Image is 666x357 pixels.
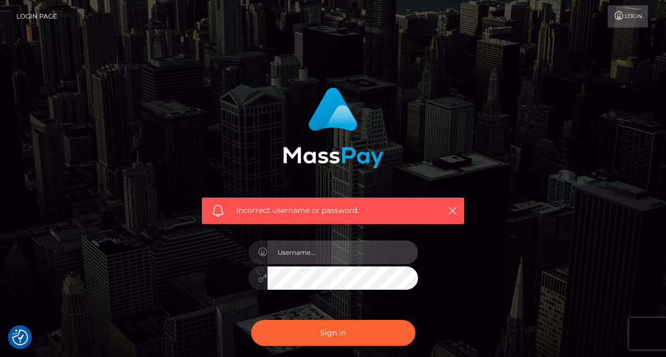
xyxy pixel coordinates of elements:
span: Incorrect username or password. [236,205,430,216]
img: MassPay Login [283,87,384,168]
img: Revisit consent button [12,329,28,345]
button: Consent Preferences [12,329,28,345]
a: Login Page [16,5,57,28]
input: Username... [268,240,418,264]
button: Sign in [251,320,415,346]
a: Login [608,5,648,28]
